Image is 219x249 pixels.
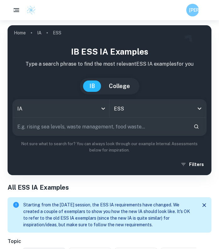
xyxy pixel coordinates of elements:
input: E.g. rising sea levels, waste management, food waste... [13,118,188,135]
img: profile cover [8,25,211,175]
button: Search [191,121,202,132]
button: IB [83,80,101,92]
img: Clastify logo [26,5,36,15]
a: Home [14,28,26,37]
p: Type a search phrase to find the most relevant ESS IA examples for you [13,60,206,68]
p: ESS [53,29,61,36]
a: IA [37,28,42,37]
h1: All ESS IA Examples [8,183,211,192]
button: Close [199,200,209,210]
button: Filters [179,159,206,170]
h6: [PERSON_NAME] [189,7,196,14]
a: Clastify logo [23,5,36,15]
h1: IB ESS IA examples [13,45,206,58]
p: Starting from the [DATE] session, the ESS IA requirements have changed. We created a couple of ex... [23,202,194,228]
p: Not sure what to search for? You can always look through our example Internal Assessments below f... [13,141,206,154]
button: [PERSON_NAME] [186,4,199,16]
div: IA [13,100,109,117]
h6: Topic [8,238,211,245]
button: Open [195,104,204,113]
button: College [103,80,136,92]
